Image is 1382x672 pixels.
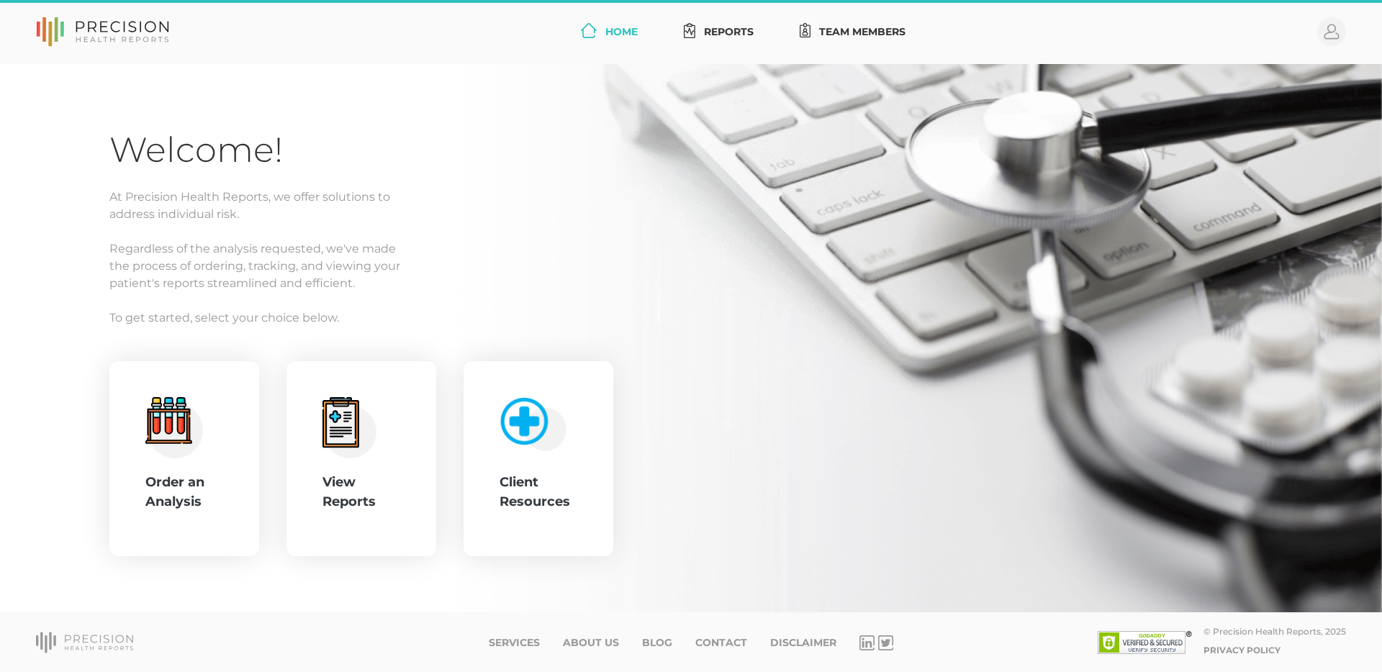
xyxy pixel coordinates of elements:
[1203,645,1281,655] a: Privacy Policy
[500,473,577,512] div: Client Resources
[1203,626,1346,637] div: © Precision Health Reports, 2025
[642,637,672,649] a: Blog
[489,637,540,649] a: Services
[770,637,836,649] a: Disclaimer
[109,129,1273,171] h1: Welcome!
[493,391,567,452] img: client-resource.c5a3b187.png
[322,473,400,512] div: View Reports
[109,189,1273,223] p: At Precision Health Reports, we offer solutions to address individual risk.
[563,637,619,649] a: About Us
[695,637,747,649] a: Contact
[109,240,1273,292] p: Regardless of the analysis requested, we've made the process of ordering, tracking, and viewing y...
[678,19,759,45] a: Reports
[1098,631,1192,654] img: SSL site seal - click to verify
[109,309,1273,327] p: To get started, select your choice below.
[794,19,912,45] a: Team Members
[575,19,643,45] a: Home
[145,473,223,512] div: Order an Analysis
